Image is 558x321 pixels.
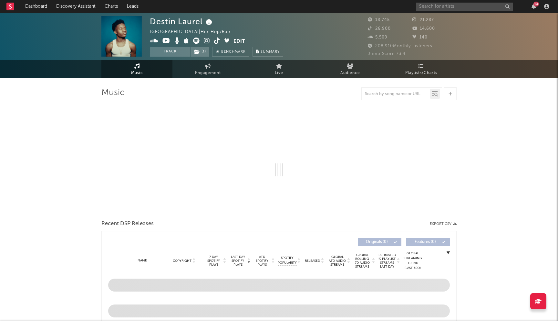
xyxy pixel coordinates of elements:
span: Released [305,259,320,263]
span: Benchmark [221,48,246,56]
button: Features(0) [406,238,450,246]
span: 7 Day Spotify Plays [205,255,222,267]
div: Global Streaming Trend (Last 60D) [403,251,422,271]
button: Track [150,47,190,57]
button: Export CSV [430,222,457,226]
a: Music [101,60,172,78]
span: Features ( 0 ) [410,240,440,244]
span: 208,910 Monthly Listeners [368,44,432,48]
span: Audience [340,69,360,77]
span: Playlists/Charts [405,69,437,77]
span: 14,600 [412,27,435,31]
button: Originals(0) [358,238,401,246]
span: Spotify Popularity [278,256,297,265]
span: Last Day Spotify Plays [229,255,246,267]
span: 140 [412,35,428,39]
a: Live [243,60,315,78]
span: ATD Spotify Plays [253,255,271,267]
span: Jump Score: 73.9 [368,52,406,56]
span: ( 1 ) [190,47,209,57]
span: 18,745 [368,18,390,22]
span: Engagement [195,69,221,77]
span: Recent DSP Releases [101,220,154,228]
span: Estimated % Playlist Streams Last Day [378,253,396,269]
button: (1) [191,47,209,57]
button: Summary [253,47,283,57]
div: 14 [533,2,539,6]
div: Name [121,258,163,263]
a: Benchmark [212,47,249,57]
span: Global Rolling 7D Audio Streams [353,253,371,269]
a: Engagement [172,60,243,78]
input: Search by song name or URL [362,92,430,97]
span: 5,509 [368,35,387,39]
span: Summary [261,50,280,54]
input: Search for artists [416,3,513,11]
span: Music [131,69,143,77]
span: Copyright [173,259,191,263]
a: Audience [315,60,386,78]
div: Destin Laurel [150,16,214,27]
span: Global ATD Audio Streams [328,255,346,267]
button: 14 [532,4,536,9]
a: Playlists/Charts [386,60,457,78]
span: Originals ( 0 ) [362,240,392,244]
button: Edit [233,38,245,46]
span: 26,900 [368,27,391,31]
span: Live [275,69,283,77]
span: 21,287 [412,18,434,22]
div: [GEOGRAPHIC_DATA] | Hip-Hop/Rap [150,28,238,36]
